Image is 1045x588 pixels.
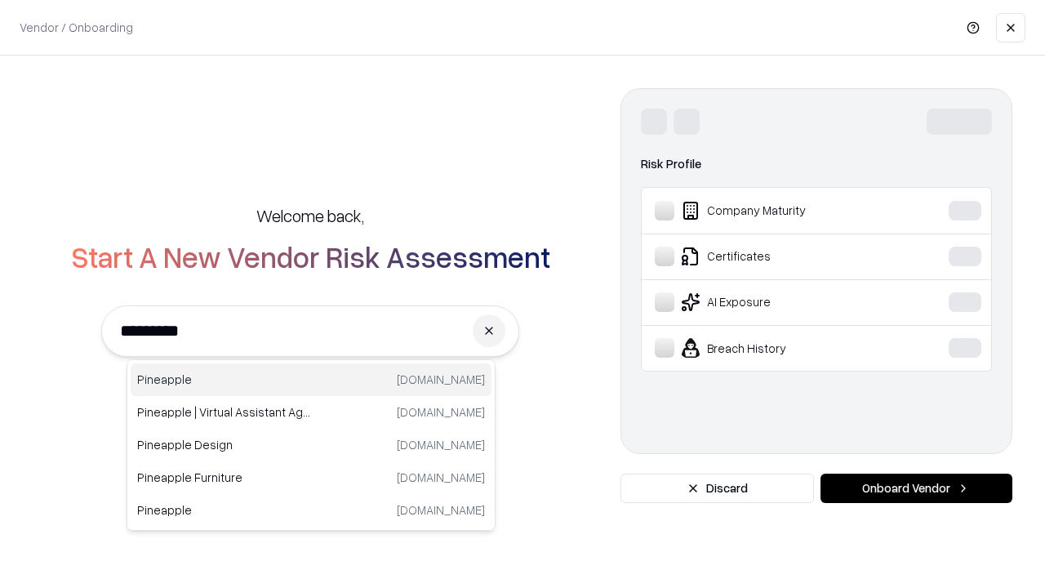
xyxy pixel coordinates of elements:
[655,292,899,312] div: AI Exposure
[397,371,485,388] p: [DOMAIN_NAME]
[397,403,485,421] p: [DOMAIN_NAME]
[820,474,1012,503] button: Onboard Vendor
[397,501,485,519] p: [DOMAIN_NAME]
[655,201,899,220] div: Company Maturity
[137,501,311,519] p: Pineapple
[397,469,485,486] p: [DOMAIN_NAME]
[655,338,899,358] div: Breach History
[137,436,311,453] p: Pineapple Design
[655,247,899,266] div: Certificates
[71,240,550,273] h2: Start A New Vendor Risk Assessment
[397,436,485,453] p: [DOMAIN_NAME]
[256,204,364,227] h5: Welcome back,
[620,474,814,503] button: Discard
[137,469,311,486] p: Pineapple Furniture
[641,154,992,174] div: Risk Profile
[137,403,311,421] p: Pineapple | Virtual Assistant Agency
[20,19,133,36] p: Vendor / Onboarding
[127,359,496,531] div: Suggestions
[137,371,311,388] p: Pineapple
